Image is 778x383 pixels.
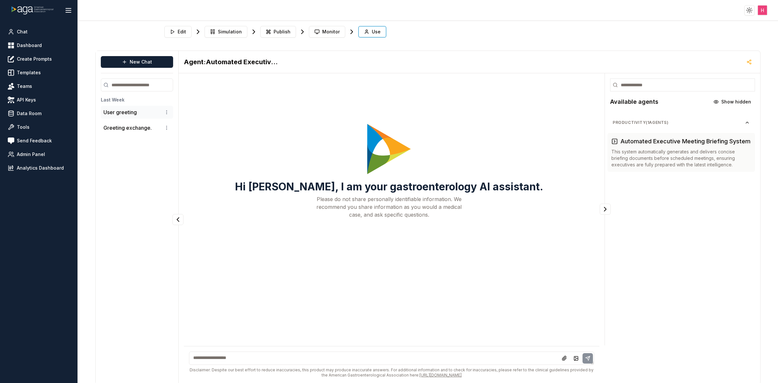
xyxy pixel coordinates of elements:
[178,29,186,35] span: Edit
[17,165,64,171] span: Analytics Dashboard
[172,214,183,225] button: Collapse panel
[235,181,543,193] h3: Hi [PERSON_NAME], I am your gastroenterology AI assistant.
[218,29,242,35] span: Simulation
[17,138,52,144] span: Send Feedback
[8,138,14,144] img: feedback
[163,124,171,132] button: Conversation options
[611,149,751,168] p: This system automatically generates and delivers concise briefing documents before scheduled meet...
[613,120,745,125] span: Productivity ( 1 agents)
[322,29,340,35] span: Monitor
[164,26,192,38] button: Edit
[5,80,72,92] a: Teams
[5,94,72,106] a: API Keys
[17,124,29,130] span: Tools
[721,99,751,105] span: Show hidden
[316,195,462,219] p: Please do not share personally identifiable information. We recommend you share information as yo...
[5,135,72,147] a: Send Feedback
[5,26,72,38] a: Chat
[17,110,41,117] span: Data Room
[372,29,381,35] span: Use
[17,83,32,90] span: Teams
[205,26,247,38] button: Simulation
[17,69,41,76] span: Templates
[17,151,45,158] span: Admin Panel
[163,108,171,116] button: Conversation options
[5,40,72,51] a: Dashboard
[101,97,173,103] h3: Last Week
[274,29,290,35] span: Publish
[101,56,173,68] button: New Chat
[5,121,72,133] a: Tools
[419,373,462,377] a: [URL][DOMAIN_NAME]
[600,204,611,215] button: Collapse panel
[103,124,152,132] p: Greeting exchange.
[620,137,750,146] h3: Automated Executive Meeting Briefing System
[710,97,755,107] button: Show hidden
[17,42,42,49] span: Dashboard
[358,26,386,38] button: Use
[5,67,72,78] a: Templates
[17,97,36,103] span: API Keys
[189,367,594,378] div: Disclaimer: Despite our best effort to reduce inaccuracies, this product may produce inaccurate a...
[260,26,296,38] button: Publish
[17,29,28,35] span: Chat
[5,162,72,174] a: Analytics Dashboard
[17,56,52,62] span: Create Prompts
[5,53,72,65] a: Create Prompts
[607,117,755,128] button: Productivity(1agents)
[184,57,281,66] h2: Automated Executive Meeting Briefing System
[5,108,72,119] a: Data Room
[610,97,658,106] h2: Available agents
[758,6,767,15] img: ACg8ocJJXoBNX9W-FjmgwSseULRJykJmqCZYzqgfQpEi3YodQgNtRg=s96-c
[5,149,72,160] a: Admin Panel
[365,122,413,176] img: Welcome Owl
[309,26,345,38] button: Monitor
[103,108,137,116] p: User greeting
